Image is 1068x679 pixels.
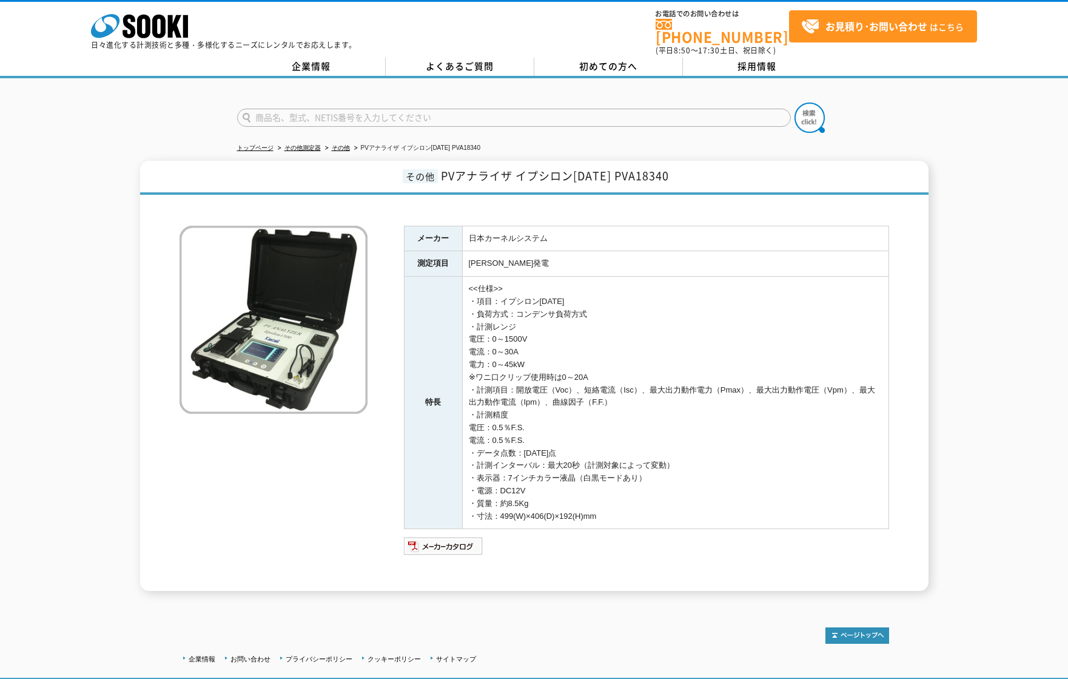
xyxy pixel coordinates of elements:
[462,251,888,277] td: [PERSON_NAME]発電
[579,59,637,73] span: 初めての方へ
[404,277,462,529] th: 特長
[284,144,321,151] a: その他測定器
[352,142,480,155] li: PVアナライザ イプシロン[DATE] PVA18340
[789,10,977,42] a: お見積り･お問い合わせはこちら
[656,10,789,18] span: お電話でのお問い合わせは
[403,169,438,183] span: その他
[91,41,357,49] p: 日々進化する計測技術と多種・多様化するニーズにレンタルでお応えします。
[230,655,270,663] a: お問い合わせ
[237,58,386,76] a: 企業情報
[656,45,776,56] span: (平日 ～ 土日、祝日除く)
[237,144,274,151] a: トップページ
[436,655,476,663] a: サイトマップ
[404,536,483,556] img: メーカーカタログ
[189,655,215,663] a: 企業情報
[825,627,889,644] img: トップページへ
[368,655,421,663] a: クッキーポリシー
[441,167,669,184] span: PVアナライザ イプシロン[DATE] PVA18340
[332,144,350,151] a: その他
[674,45,691,56] span: 8:50
[534,58,683,76] a: 初めての方へ
[404,545,483,554] a: メーカーカタログ
[404,251,462,277] th: 測定項目
[180,226,368,414] img: PVアナライザ イプシロン1500 PVA18340
[825,19,927,33] strong: お見積り･お問い合わせ
[462,226,888,251] td: 日本カーネルシステム
[286,655,352,663] a: プライバシーポリシー
[794,103,825,133] img: btn_search.png
[801,18,964,36] span: はこちら
[683,58,831,76] a: 採用情報
[386,58,534,76] a: よくあるご質問
[656,19,789,44] a: [PHONE_NUMBER]
[404,226,462,251] th: メーカー
[462,277,888,529] td: <<仕様>> ・項目：イプシロン[DATE] ・負荷方式：コンデンサ負荷方式 ・計測レンジ 電圧：0～1500V 電流：0～30A 電力：0～45kW ※ワニ口クリップ使用時は0～20A ・計測...
[698,45,720,56] span: 17:30
[237,109,791,127] input: 商品名、型式、NETIS番号を入力してください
